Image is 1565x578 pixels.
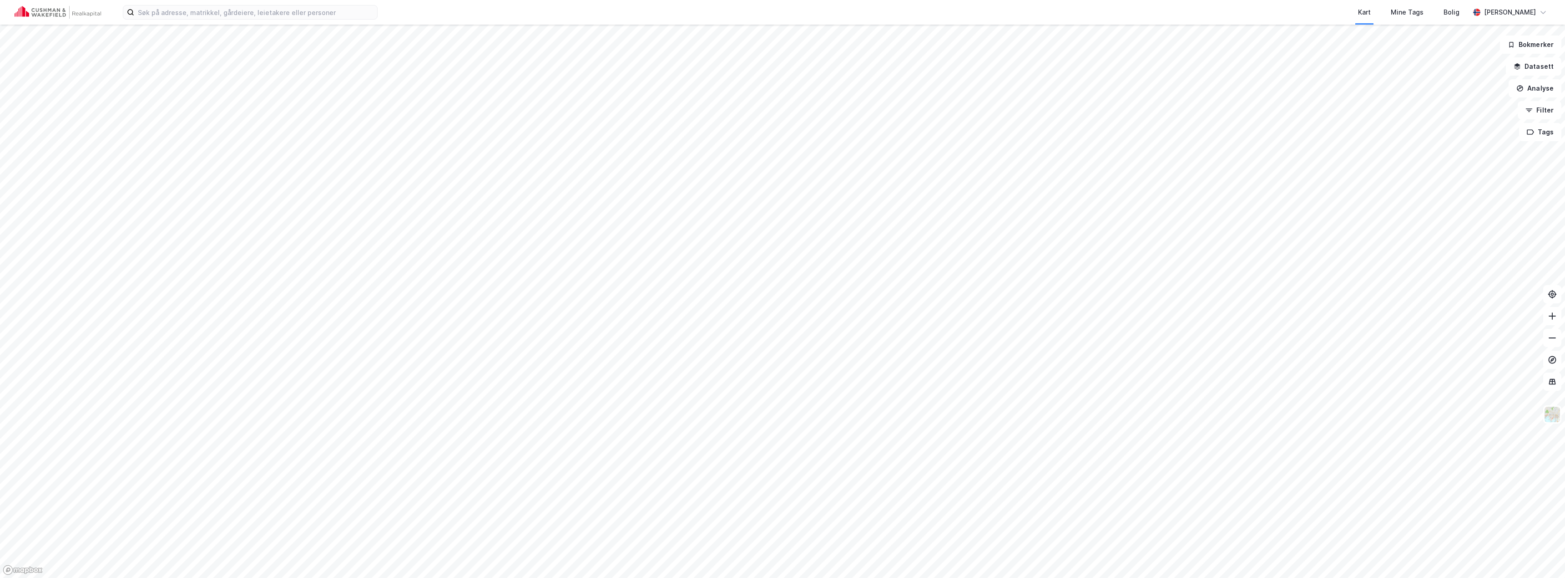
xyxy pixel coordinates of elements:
div: [PERSON_NAME] [1484,7,1536,18]
div: Kontrollprogram for chat [1520,534,1565,578]
img: cushman-wakefield-realkapital-logo.202ea83816669bd177139c58696a8fa1.svg [15,6,101,19]
input: Søk på adresse, matrikkel, gårdeiere, leietakere eller personer [134,5,377,19]
iframe: Chat Widget [1520,534,1565,578]
div: Bolig [1444,7,1459,18]
div: Mine Tags [1391,7,1424,18]
div: Kart [1358,7,1371,18]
